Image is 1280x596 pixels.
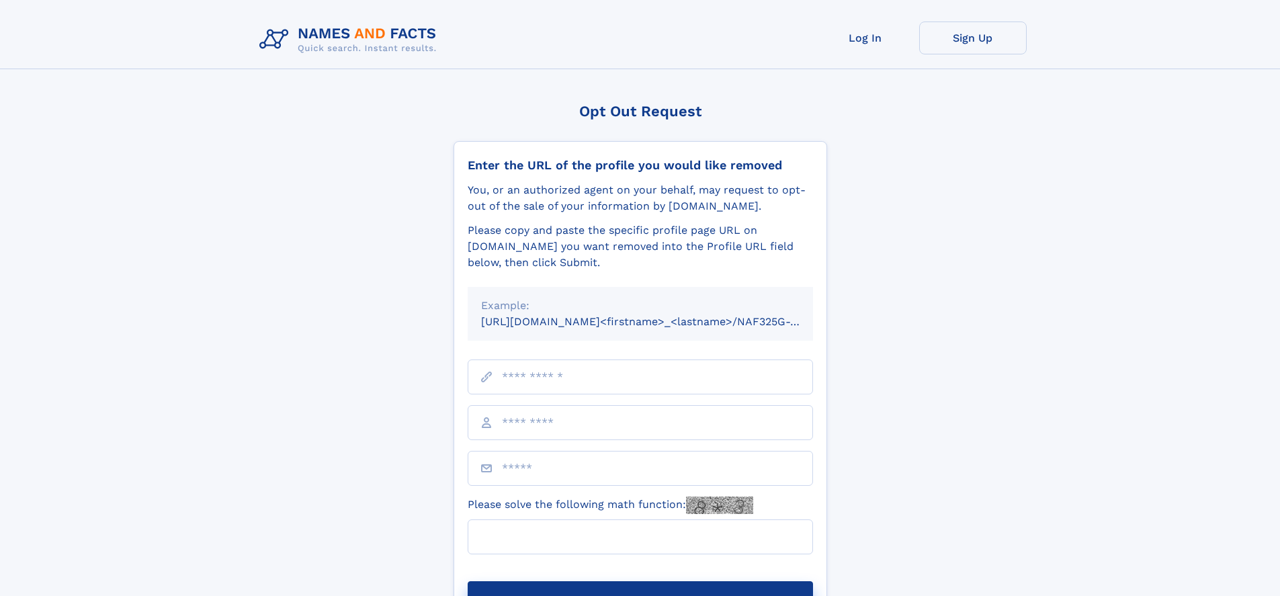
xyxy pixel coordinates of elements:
[468,158,813,173] div: Enter the URL of the profile you would like removed
[481,315,839,328] small: [URL][DOMAIN_NAME]<firstname>_<lastname>/NAF325G-xxxxxxxx
[919,22,1027,54] a: Sign Up
[254,22,447,58] img: Logo Names and Facts
[468,182,813,214] div: You, or an authorized agent on your behalf, may request to opt-out of the sale of your informatio...
[468,222,813,271] div: Please copy and paste the specific profile page URL on [DOMAIN_NAME] you want removed into the Pr...
[812,22,919,54] a: Log In
[481,298,800,314] div: Example:
[454,103,827,120] div: Opt Out Request
[468,497,753,514] label: Please solve the following math function:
